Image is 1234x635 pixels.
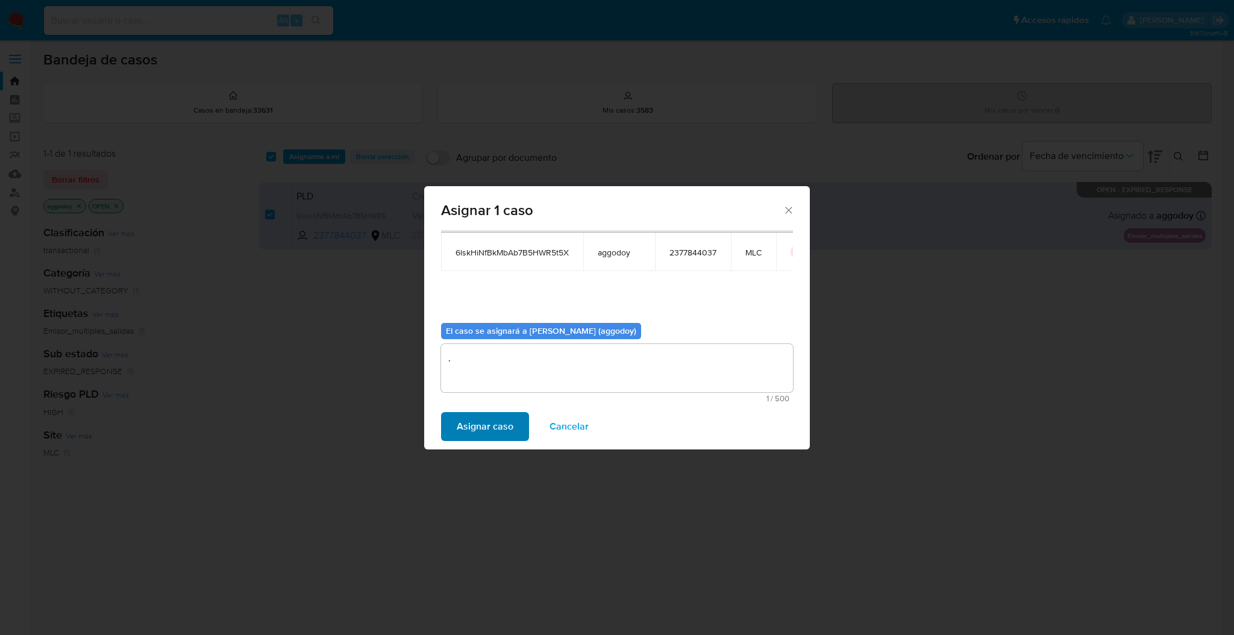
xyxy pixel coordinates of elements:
span: aggodoy [598,247,640,258]
button: icon-button [791,245,805,259]
button: Cerrar ventana [783,204,794,215]
b: El caso se asignará a [PERSON_NAME] (aggodoy) [446,325,636,337]
textarea: . [441,344,793,392]
span: 2377844037 [669,247,716,258]
span: Asignar 1 caso [441,203,783,217]
span: 6lskHiNfBkMbAb7B5HWR5t5X [456,247,569,258]
span: Cancelar [550,413,589,440]
button: Asignar caso [441,412,529,441]
span: Asignar caso [457,413,513,440]
span: MLC [745,247,762,258]
div: assign-modal [424,186,810,449]
button: Cancelar [534,412,604,441]
span: Máximo 500 caracteres [445,395,789,402]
